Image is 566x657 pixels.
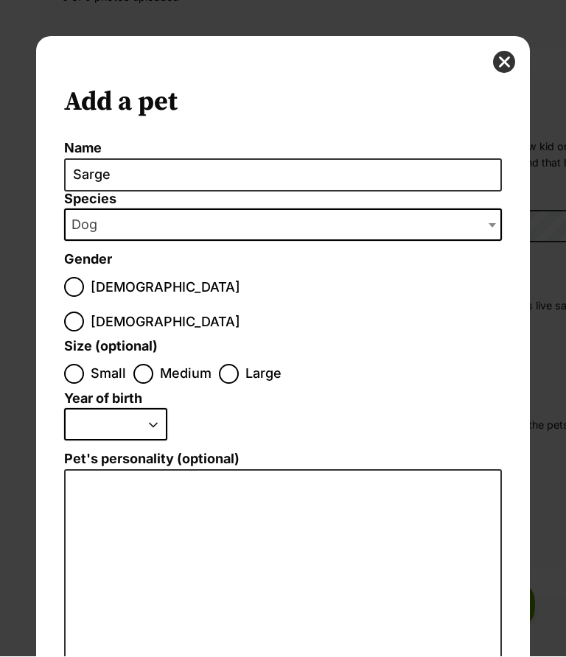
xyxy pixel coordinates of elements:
[64,392,142,407] label: Year of birth
[64,340,158,355] label: Size (optional)
[64,192,501,208] label: Species
[91,365,126,384] span: Small
[493,52,515,74] button: close
[64,141,501,157] label: Name
[64,209,501,242] span: Dog
[91,278,240,298] span: [DEMOGRAPHIC_DATA]
[64,452,501,468] label: Pet's personality (optional)
[91,312,240,332] span: [DEMOGRAPHIC_DATA]
[160,365,212,384] span: Medium
[64,87,501,119] h2: Add a pet
[64,253,112,268] label: Gender
[245,365,282,384] span: Large
[66,215,112,236] span: Dog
